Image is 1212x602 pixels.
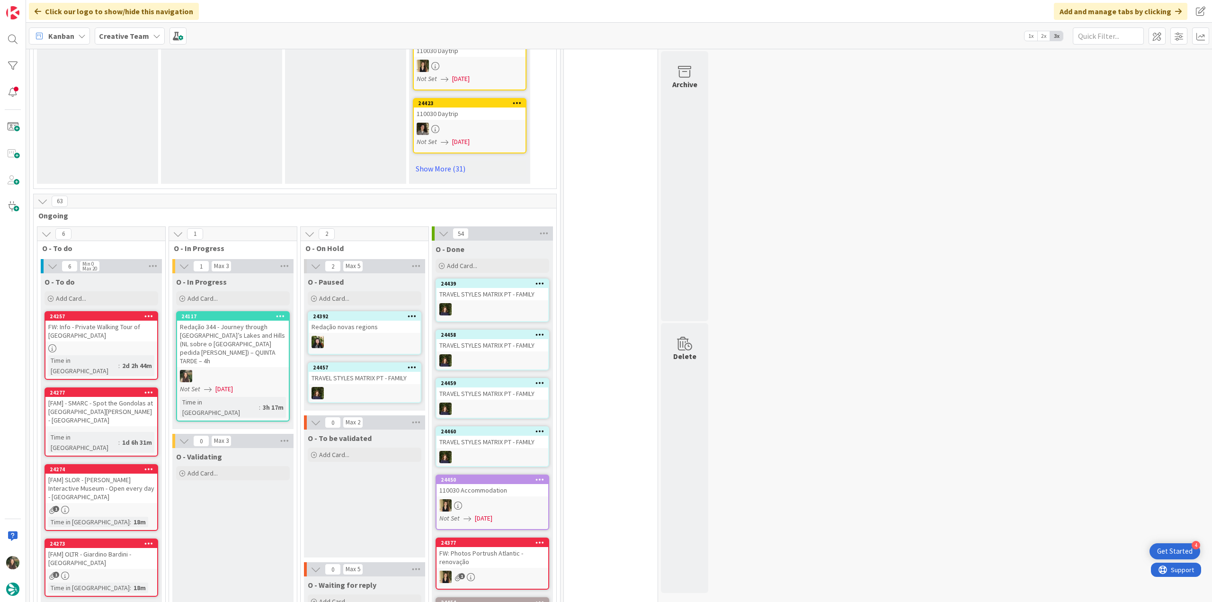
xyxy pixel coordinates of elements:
span: 0 [325,417,341,428]
div: IG [177,370,289,382]
div: 24257FW: Info - Private Walking Tour of [GEOGRAPHIC_DATA] [45,312,157,341]
div: SP [437,499,548,512]
div: Max 3 [214,264,229,269]
div: TRAVEL STYLES MATRIX PT - FAMILY [309,372,420,384]
span: 54 [453,228,469,239]
div: BC [309,336,420,348]
div: MS [414,123,526,135]
span: O - In Progress [174,243,285,253]
span: O - To do [45,277,75,287]
img: Visit kanbanzone.com [6,6,19,19]
div: Time in [GEOGRAPHIC_DATA] [48,517,130,527]
span: [DATE] [452,74,470,84]
span: : [118,360,120,371]
img: MC [439,403,452,415]
span: : [130,583,131,593]
div: 24423110030 Daytrip [414,99,526,120]
i: Not Set [417,74,437,83]
span: Add Card... [447,261,477,270]
div: Time in [GEOGRAPHIC_DATA] [48,583,130,593]
div: 24458 [437,331,548,339]
div: 2d 2h 44m [120,360,154,371]
div: 24117Redação 344 - Journey through [GEOGRAPHIC_DATA]’s Lakes and Hills (NL sobre o [GEOGRAPHIC_DA... [177,312,289,367]
div: 24273[FAM] OLTR - Giardino Bardini - [GEOGRAPHIC_DATA] [45,539,157,569]
div: TRAVEL STYLES MATRIX PT - FAMILY [437,387,548,400]
div: 24439 [437,279,548,288]
div: 24458TRAVEL STYLES MATRIX PT - FAMILY [437,331,548,351]
div: 24450 [437,476,548,484]
img: MC [439,303,452,315]
span: O - Paused [308,277,344,287]
div: Click our logo to show/hide this navigation [29,3,199,20]
i: Not Set [180,385,200,393]
span: O - Done [436,244,464,254]
div: 18m [131,517,148,527]
input: Quick Filter... [1073,27,1144,45]
span: : [259,402,260,413]
div: TRAVEL STYLES MATRIX PT - FAMILY [437,436,548,448]
div: 24457TRAVEL STYLES MATRIX PT - FAMILY [309,363,420,384]
div: Add and manage tabs by clicking [1054,3,1187,20]
div: Max 20 [82,266,97,271]
span: O - To be validated [308,433,372,443]
img: SP [417,60,429,72]
span: 2 [325,261,341,272]
span: : [130,517,131,527]
div: [FAM] - SMARC - Spot the Gondolas at [GEOGRAPHIC_DATA][PERSON_NAME] - [GEOGRAPHIC_DATA] [45,397,157,426]
div: 24439TRAVEL STYLES MATRIX PT - FAMILY [437,279,548,300]
div: MC [437,354,548,367]
div: 24257 [50,313,157,320]
span: 0 [325,564,341,575]
div: 3h 17m [260,402,286,413]
div: SP [437,571,548,583]
span: 63 [52,196,68,207]
span: O - Validating [176,452,222,461]
span: Add Card... [56,294,86,303]
span: 3x [1050,31,1063,41]
div: Time in [GEOGRAPHIC_DATA] [48,355,118,376]
div: 24273 [50,540,157,547]
span: 2x [1037,31,1050,41]
div: [FAM] OLTR - Giardino Bardini - [GEOGRAPHIC_DATA] [45,548,157,569]
div: 24257 [45,312,157,321]
div: 24460TRAVEL STYLES MATRIX PT - FAMILY [437,427,548,448]
img: IG [6,556,19,569]
div: 24117 [177,312,289,321]
span: : [118,437,120,448]
div: 24274[FAM] SLOR - [PERSON_NAME] Interactive Museum - Open every day - [GEOGRAPHIC_DATA] [45,465,157,503]
div: Max 5 [346,567,360,572]
div: 24460 [441,428,548,435]
div: 24274 [45,465,157,474]
div: Min 0 [82,261,94,266]
span: O - To do [42,243,153,253]
div: 24459 [437,379,548,387]
div: 24273 [45,539,157,548]
div: 4 [1192,541,1200,549]
span: O - In Progress [176,277,227,287]
div: 24277 [50,389,157,396]
div: 110030 Daytrip [414,45,526,57]
div: 24392 [313,313,420,320]
div: 24377 [437,539,548,547]
div: Max 2 [346,420,360,425]
div: 24277 [45,388,157,397]
div: 18m [131,583,148,593]
span: 1x [1025,31,1037,41]
div: 110030 Daytrip [414,108,526,120]
span: 1 [53,506,59,512]
img: SP [439,571,452,583]
div: 24459TRAVEL STYLES MATRIX PT - FAMILY [437,379,548,400]
span: Add Card... [319,450,349,459]
div: 24459 [441,380,548,386]
div: 24457 [309,363,420,372]
div: 24450110030 Accommodation [437,476,548,496]
span: Add Card... [187,294,218,303]
div: Archive [672,79,697,90]
div: TRAVEL STYLES MATRIX PT - FAMILY [437,339,548,351]
div: Max 3 [214,439,229,443]
div: Redação 344 - Journey through [GEOGRAPHIC_DATA]’s Lakes and Hills (NL sobre o [GEOGRAPHIC_DATA] p... [177,321,289,367]
span: [DATE] [452,137,470,147]
span: 1 [459,573,465,579]
span: Kanban [48,30,74,42]
div: TRAVEL STYLES MATRIX PT - FAMILY [437,288,548,300]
